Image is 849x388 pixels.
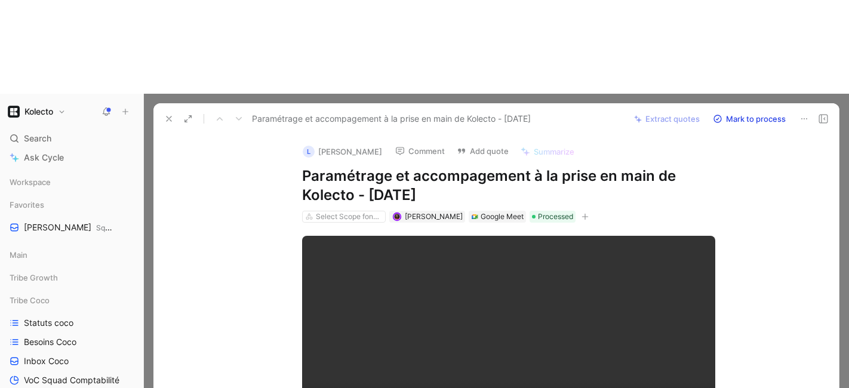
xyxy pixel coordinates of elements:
[252,112,531,126] span: Paramétrage et accompagement à la prise en main de Kolecto - [DATE]
[5,218,139,236] a: [PERSON_NAME]Squad Paiement
[316,211,383,223] div: Select Scope fonctionnels
[8,106,20,118] img: Kolecto
[5,246,139,267] div: Main
[10,249,27,261] span: Main
[24,355,69,367] span: Inbox Coco
[5,246,139,264] div: Main
[24,221,115,234] span: [PERSON_NAME]
[5,130,139,147] div: Search
[24,131,51,146] span: Search
[515,143,580,160] button: Summarize
[5,352,139,370] a: Inbox Coco
[24,374,119,386] span: VoC Squad Comptabilité
[530,211,576,223] div: Processed
[24,150,64,165] span: Ask Cycle
[96,223,151,232] span: Squad Paiement
[5,333,139,351] a: Besoins Coco
[5,173,139,191] div: Workspace
[629,110,705,127] button: Extract quotes
[451,143,514,159] button: Add quote
[390,143,450,159] button: Comment
[10,294,50,306] span: Tribe Coco
[24,317,73,329] span: Statuts coco
[534,146,574,157] span: Summarize
[5,196,139,214] div: Favorites
[707,110,791,127] button: Mark to process
[303,146,315,158] div: L
[393,213,400,220] img: avatar
[538,211,573,223] span: Processed
[24,106,53,117] h1: Kolecto
[5,314,139,332] a: Statuts coco
[302,167,715,205] h1: Paramétrage et accompagement à la prise en main de Kolecto - [DATE]
[297,143,387,161] button: L[PERSON_NAME]
[24,336,76,348] span: Besoins Coco
[5,103,69,120] button: KolectoKolecto
[10,176,51,188] span: Workspace
[5,269,139,290] div: Tribe Growth
[5,269,139,287] div: Tribe Growth
[10,199,44,211] span: Favorites
[5,149,139,167] a: Ask Cycle
[5,291,139,309] div: Tribe Coco
[481,211,524,223] div: Google Meet
[10,272,58,284] span: Tribe Growth
[405,212,463,221] span: [PERSON_NAME]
